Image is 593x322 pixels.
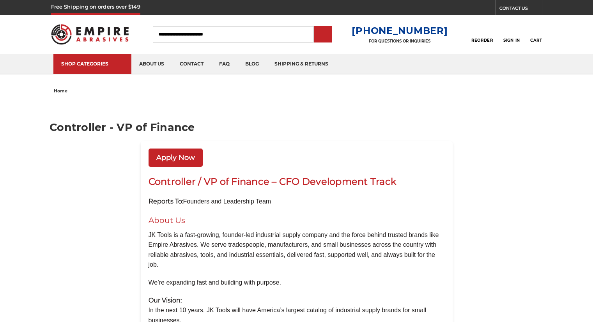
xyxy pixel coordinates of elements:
a: Reorder [471,26,493,42]
p: We’re expanding fast and building with purpose. [149,278,445,288]
h2: About Us [149,214,445,226]
div: SHOP CATEGORIES [61,61,124,67]
p: Founders and Leadership Team [149,196,445,207]
a: about us [131,54,172,74]
p: JK Tools is a fast-growing, founder-led industrial supply company and the force behind trusted br... [149,230,445,270]
span: Cart [530,38,542,43]
a: [PHONE_NUMBER] [352,25,448,36]
a: CONTACT US [499,4,542,15]
a: shipping & returns [267,54,336,74]
img: Empire Abrasives [51,19,129,50]
a: faq [211,54,237,74]
span: Reorder [471,38,493,43]
a: Cart [530,26,542,43]
a: Apply Now [149,149,203,167]
input: Submit [315,27,331,42]
span: home [54,88,67,94]
span: Sign In [503,38,520,43]
h1: Controller - VP of Finance [50,122,543,133]
p: FOR QUESTIONS OR INQUIRIES [352,39,448,44]
a: blog [237,54,267,74]
h1: Controller / VP of Finance – CFO Development Track [149,175,445,189]
a: SHOP CATEGORIES [53,54,131,74]
strong: Reports To: [149,198,183,205]
a: contact [172,54,211,74]
strong: Our Vision: [149,297,182,304]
